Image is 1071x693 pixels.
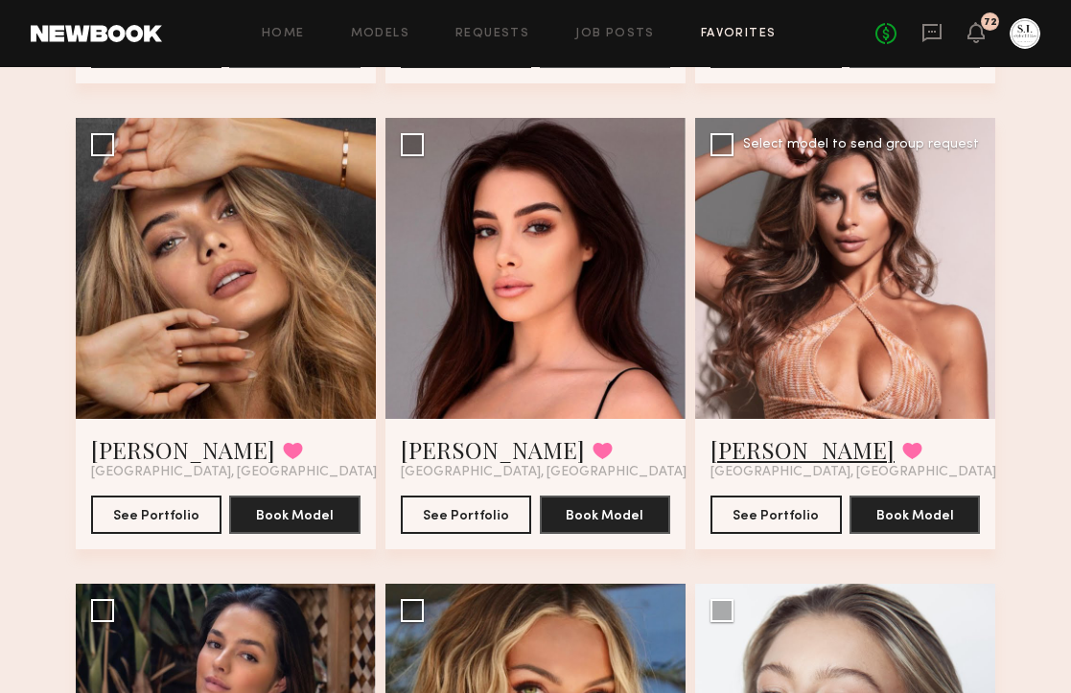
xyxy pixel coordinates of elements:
[701,28,777,40] a: Favorites
[710,465,996,480] span: [GEOGRAPHIC_DATA], [GEOGRAPHIC_DATA]
[540,496,671,534] button: Book Model
[401,434,585,465] a: [PERSON_NAME]
[575,28,655,40] a: Job Posts
[91,434,275,465] a: [PERSON_NAME]
[850,496,981,534] button: Book Model
[710,434,895,465] a: [PERSON_NAME]
[401,465,687,480] span: [GEOGRAPHIC_DATA], [GEOGRAPHIC_DATA]
[455,28,529,40] a: Requests
[850,506,981,522] a: Book Model
[91,465,377,480] span: [GEOGRAPHIC_DATA], [GEOGRAPHIC_DATA]
[262,28,305,40] a: Home
[984,17,997,28] div: 72
[401,496,532,534] button: See Portfolio
[351,28,409,40] a: Models
[743,138,979,151] div: Select model to send group request
[229,496,361,534] button: Book Model
[91,496,222,534] button: See Portfolio
[229,506,361,522] a: Book Model
[540,506,671,522] a: Book Model
[710,496,842,534] button: See Portfolio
